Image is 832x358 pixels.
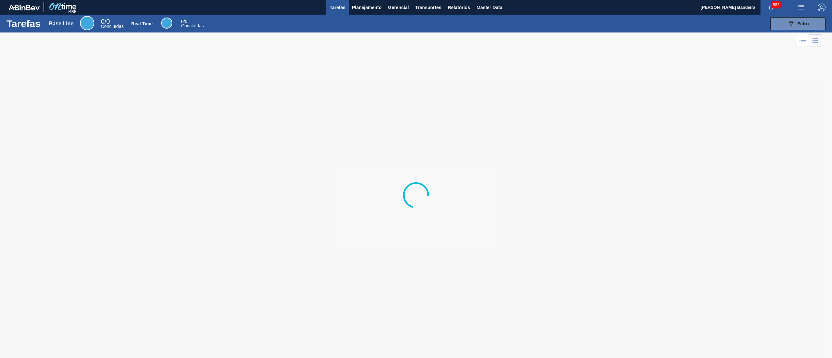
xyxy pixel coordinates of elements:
div: Real Time [161,18,172,29]
h1: Tarefas [6,20,41,27]
span: 582 [772,1,781,8]
img: Logout [818,4,825,11]
div: Base Line [80,16,94,30]
img: TNhmsLtSVTkK8tSr43FrP2fwEKptu5GPRR3wAAAABJRU5ErkJggg== [8,5,40,10]
span: Concluídas [101,24,123,29]
span: Tarefas [330,4,345,11]
button: Notificações [760,3,781,12]
span: / 0 [181,19,187,24]
div: Base Line [101,19,123,29]
span: / 0 [101,18,110,25]
span: Master Data [476,4,502,11]
span: 0 [101,18,104,25]
span: Concluídas [181,23,204,28]
div: Base Line [49,21,74,27]
span: Transportes [415,4,441,11]
img: userActions [797,4,805,11]
div: Real Time [131,21,153,26]
button: Filtro [770,17,825,30]
span: Gerencial [388,4,409,11]
span: Relatórios [448,4,470,11]
span: 0 [181,19,184,24]
div: Real Time [181,19,204,28]
span: Filtro [798,21,809,26]
span: Planejamento [352,4,382,11]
